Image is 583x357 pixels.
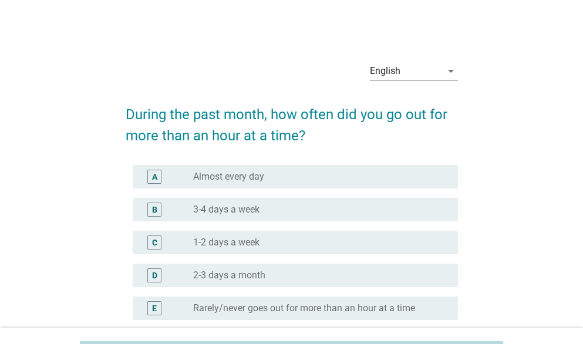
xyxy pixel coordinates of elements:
[193,302,415,314] label: Rarely/never goes out for more than an hour at a time
[193,171,264,183] label: Almost every day
[152,236,157,248] div: C
[152,170,157,183] div: A
[444,64,458,78] i: arrow_drop_down
[193,237,260,248] label: 1-2 days a week
[370,66,400,76] div: English
[152,203,157,215] div: B
[152,302,157,314] div: E
[193,270,265,281] label: 2-3 days a month
[126,92,458,146] h2: During the past month, how often did you go out for more than an hour at a time?
[152,269,157,281] div: D
[193,204,260,215] label: 3-4 days a week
